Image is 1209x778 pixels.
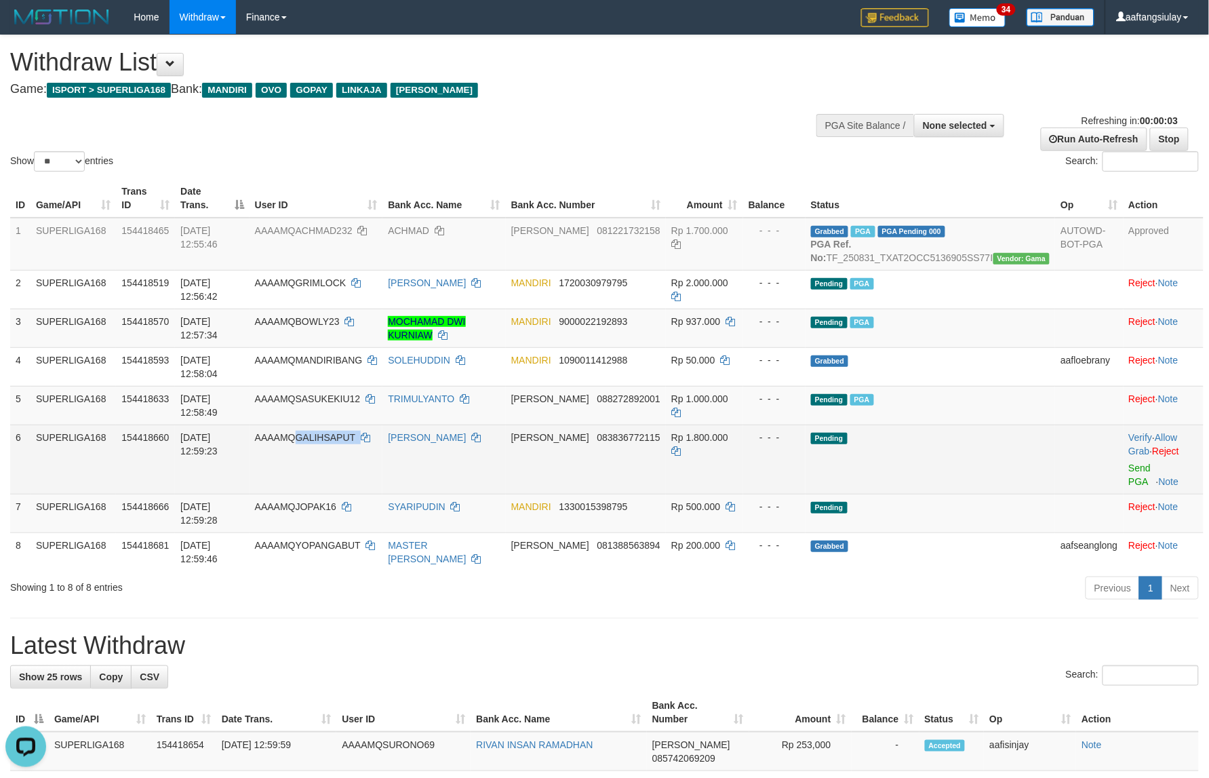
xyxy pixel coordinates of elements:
[10,693,49,732] th: ID: activate to sort column descending
[34,151,85,172] select: Showentries
[1158,355,1178,366] a: Note
[255,316,340,327] span: AAAAMQBOWLY23
[511,540,589,551] span: [PERSON_NAME]
[671,277,728,288] span: Rp 2.000.000
[391,83,478,98] span: [PERSON_NAME]
[388,277,466,288] a: [PERSON_NAME]
[749,732,852,771] td: Rp 253,000
[1158,277,1178,288] a: Note
[99,672,123,682] span: Copy
[388,225,429,236] a: ACHMAD
[1082,115,1178,126] span: Refreshing in:
[121,225,169,236] span: 154418465
[647,693,749,732] th: Bank Acc. Number: activate to sort column ascending
[811,278,848,290] span: Pending
[10,665,91,688] a: Show 25 rows
[1153,446,1180,456] a: Reject
[1162,577,1199,600] a: Next
[1124,425,1204,494] td: · ·
[47,83,171,98] span: ISPORT > SUPERLIGA168
[1150,128,1189,151] a: Stop
[1129,432,1178,456] span: ·
[388,501,445,512] a: SYARIPUDIN
[1140,115,1178,126] strong: 00:00:03
[255,540,361,551] span: AAAAMQYOPANGABUT
[925,740,966,752] span: Accepted
[1129,501,1156,512] a: Reject
[1129,432,1178,456] a: Allow Grab
[180,316,218,341] span: [DATE] 12:57:34
[984,732,1076,771] td: aafisinjay
[914,114,1004,137] button: None selected
[121,355,169,366] span: 154418593
[140,672,159,682] span: CSV
[749,353,800,367] div: - - -
[336,732,471,771] td: AAAAMQSURONO69
[1041,128,1147,151] a: Run Auto-Refresh
[743,179,806,218] th: Balance
[256,83,287,98] span: OVO
[180,540,218,564] span: [DATE] 12:59:46
[10,151,113,172] label: Show entries
[116,179,175,218] th: Trans ID: activate to sort column ascending
[388,316,465,341] a: MOCHAMAD DWI KURNIAW
[749,315,800,328] div: - - -
[1158,540,1178,551] a: Note
[476,739,593,750] a: RIVAN INSAN RAMADHAN
[255,393,361,404] span: AAAAMQSASUKEKIU12
[388,432,466,443] a: [PERSON_NAME]
[255,432,355,443] span: AAAAMQGALIHSAPUT
[10,179,31,218] th: ID
[31,309,116,347] td: SUPERLIGA168
[10,49,793,76] h1: Withdraw List
[10,494,31,532] td: 7
[388,355,450,366] a: SOLEHUDDIN
[121,393,169,404] span: 154418633
[816,114,914,137] div: PGA Site Balance /
[388,540,466,564] a: MASTER [PERSON_NAME]
[1129,277,1156,288] a: Reject
[49,693,151,732] th: Game/API: activate to sort column ascending
[202,83,252,98] span: MANDIRI
[121,432,169,443] span: 154418660
[597,225,660,236] span: Copy 081221732158 to clipboard
[180,432,218,456] span: [DATE] 12:59:23
[31,532,116,571] td: SUPERLIGA168
[121,540,169,551] span: 154418681
[851,226,875,237] span: Marked by aafounsreynich
[559,355,628,366] span: Copy 1090011412988 to clipboard
[10,532,31,571] td: 8
[511,225,589,236] span: [PERSON_NAME]
[10,270,31,309] td: 2
[1129,432,1153,443] a: Verify
[31,494,116,532] td: SUPERLIGA168
[216,732,337,771] td: [DATE] 12:59:59
[290,83,333,98] span: GOPAY
[1076,693,1199,732] th: Action
[216,693,337,732] th: Date Trans.: activate to sort column ascending
[806,179,1056,218] th: Status
[861,8,929,27] img: Feedback.jpg
[811,355,849,367] span: Grabbed
[850,317,874,328] span: Marked by aafsoumeymey
[811,239,852,263] b: PGA Ref. No:
[1159,476,1179,487] a: Note
[175,179,250,218] th: Date Trans.: activate to sort column descending
[10,425,31,494] td: 6
[31,386,116,425] td: SUPERLIGA168
[151,732,216,771] td: 154418654
[1124,494,1204,532] td: ·
[1124,270,1204,309] td: ·
[993,253,1050,265] span: Vendor URL: https://trx31.1velocity.biz
[1129,540,1156,551] a: Reject
[749,539,800,552] div: - - -
[255,501,336,512] span: AAAAMQJOPAK16
[923,120,987,131] span: None selected
[5,5,46,46] button: Open LiveChat chat widget
[749,500,800,513] div: - - -
[511,393,589,404] span: [PERSON_NAME]
[90,665,132,688] a: Copy
[31,179,116,218] th: Game/API: activate to sort column ascending
[1055,532,1123,571] td: aafseanglong
[1124,309,1204,347] td: ·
